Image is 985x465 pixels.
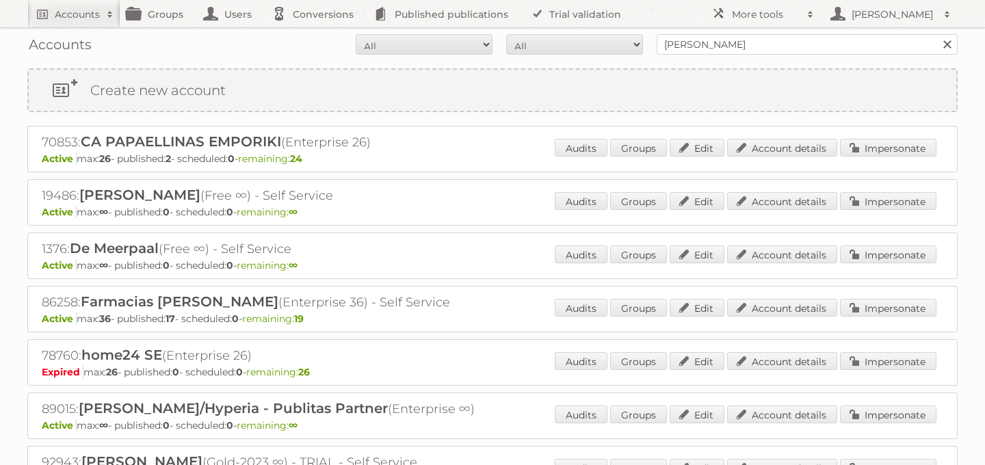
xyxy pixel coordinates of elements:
[727,192,837,210] a: Account details
[106,366,118,378] strong: 26
[289,206,298,218] strong: ∞
[228,152,235,165] strong: 0
[226,259,233,271] strong: 0
[237,259,298,271] span: remaining:
[732,8,800,21] h2: More tools
[42,366,83,378] span: Expired
[670,352,724,370] a: Edit
[42,152,943,165] p: max: - published: - scheduled: -
[246,366,310,378] span: remaining:
[172,366,179,378] strong: 0
[840,139,936,157] a: Impersonate
[42,293,521,311] h2: 86258: (Enterprise 36) - Self Service
[555,139,607,157] a: Audits
[42,347,521,364] h2: 78760: (Enterprise 26)
[226,419,233,431] strong: 0
[840,192,936,210] a: Impersonate
[42,133,521,151] h2: 70853: (Enterprise 26)
[81,133,281,150] span: CA PAPAELLINAS EMPORIKI
[79,400,388,416] span: [PERSON_NAME]/Hyperia - Publitas Partner
[727,139,837,157] a: Account details
[99,152,111,165] strong: 26
[290,152,302,165] strong: 24
[840,352,936,370] a: Impersonate
[42,419,77,431] span: Active
[610,406,667,423] a: Groups
[42,400,521,418] h2: 89015: (Enterprise ∞)
[610,139,667,157] a: Groups
[42,259,943,271] p: max: - published: - scheduled: -
[42,206,77,218] span: Active
[42,152,77,165] span: Active
[670,406,724,423] a: Edit
[555,245,607,263] a: Audits
[42,313,943,325] p: max: - published: - scheduled: -
[99,259,108,271] strong: ∞
[610,192,667,210] a: Groups
[99,313,111,325] strong: 36
[840,245,936,263] a: Impersonate
[294,313,304,325] strong: 19
[237,206,298,218] span: remaining:
[727,299,837,317] a: Account details
[42,419,943,431] p: max: - published: - scheduled: -
[99,206,108,218] strong: ∞
[55,8,100,21] h2: Accounts
[555,406,607,423] a: Audits
[610,245,667,263] a: Groups
[242,313,304,325] span: remaining:
[42,366,943,378] p: max: - published: - scheduled: -
[70,240,159,256] span: De Meerpaal
[42,187,521,204] h2: 19486: (Free ∞) - Self Service
[232,313,239,325] strong: 0
[289,259,298,271] strong: ∞
[670,192,724,210] a: Edit
[238,152,302,165] span: remaining:
[555,352,607,370] a: Audits
[727,406,837,423] a: Account details
[610,299,667,317] a: Groups
[555,299,607,317] a: Audits
[42,240,521,258] h2: 1376: (Free ∞) - Self Service
[237,419,298,431] span: remaining:
[840,406,936,423] a: Impersonate
[81,293,278,310] span: Farmacias [PERSON_NAME]
[42,313,77,325] span: Active
[166,152,171,165] strong: 2
[670,245,724,263] a: Edit
[298,366,310,378] strong: 26
[42,206,943,218] p: max: - published: - scheduled: -
[555,192,607,210] a: Audits
[727,245,837,263] a: Account details
[670,139,724,157] a: Edit
[163,419,170,431] strong: 0
[226,206,233,218] strong: 0
[42,259,77,271] span: Active
[236,366,243,378] strong: 0
[840,299,936,317] a: Impersonate
[727,352,837,370] a: Account details
[99,419,108,431] strong: ∞
[163,259,170,271] strong: 0
[166,313,175,325] strong: 17
[610,352,667,370] a: Groups
[289,419,298,431] strong: ∞
[29,70,956,111] a: Create new account
[848,8,937,21] h2: [PERSON_NAME]
[163,206,170,218] strong: 0
[81,347,162,363] span: home24 SE
[670,299,724,317] a: Edit
[79,187,200,203] span: [PERSON_NAME]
